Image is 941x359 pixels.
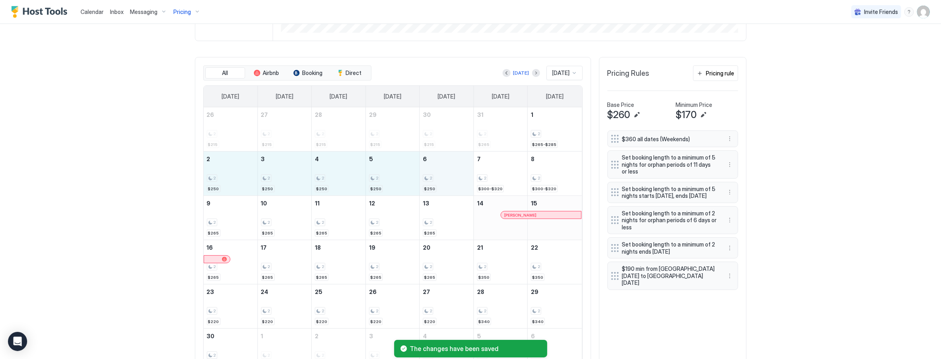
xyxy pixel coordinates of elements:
span: [DATE] [438,93,456,100]
span: 1 [531,111,533,118]
td: November 16, 2025 [204,240,258,284]
span: 30 [423,111,431,118]
a: Host Tools Logo [11,6,71,18]
span: $250 [424,186,435,191]
span: 2 [322,176,324,181]
button: Pricing rule [693,65,738,81]
a: November 1, 2025 [528,107,581,122]
span: $265 [208,231,219,236]
span: 22 [531,244,538,251]
span: $250 [208,186,219,191]
span: Messaging [130,8,157,16]
a: November 23, 2025 [204,284,257,299]
td: November 22, 2025 [528,240,582,284]
span: Pricing Rules [607,69,650,78]
a: November 30, 2025 [204,329,257,343]
span: Set booking length to a minimum of 2 nights ends [DATE] [622,241,717,255]
span: 2 [214,308,216,314]
button: Direct [330,67,369,79]
div: menu [904,7,914,17]
a: Wednesday [376,86,409,107]
div: tab-group [203,65,371,81]
div: Set booking length to a minimum of 2 nights for orphan periods of 6 days or less menu [607,206,738,235]
div: Open Intercom Messenger [8,332,27,351]
span: 2 [430,264,432,269]
span: 2 [376,176,378,181]
span: 20 [423,244,430,251]
div: menu [725,160,735,170]
span: 29 [369,111,377,118]
td: October 27, 2025 [257,107,312,152]
a: November 20, 2025 [420,240,473,255]
span: 26 [369,288,377,295]
span: 2 [207,156,210,162]
td: November 24, 2025 [257,284,312,329]
span: $260 [607,109,631,121]
span: 2 [376,264,378,269]
div: Set booking length to a minimum of 5 nights for orphan periods of 11 days or less menu [607,150,738,179]
span: 2 [538,308,540,314]
span: $265 [208,275,219,280]
span: 2 [538,264,540,269]
button: Edit [699,110,708,120]
span: [DATE] [330,93,347,100]
td: November 4, 2025 [312,152,366,196]
span: 4 [315,156,319,162]
td: October 28, 2025 [312,107,366,152]
td: November 7, 2025 [473,152,528,196]
span: 23 [207,288,214,295]
span: 2 [430,176,432,181]
div: Set booking length to a minimum of 2 nights ends [DATE] menu [607,237,738,258]
td: November 6, 2025 [420,152,474,196]
a: December 2, 2025 [312,329,365,343]
td: November 9, 2025 [204,196,258,240]
a: October 30, 2025 [420,107,473,122]
button: More options [725,160,735,170]
td: November 11, 2025 [312,196,366,240]
span: 14 [477,200,483,207]
td: November 13, 2025 [420,196,474,240]
a: November 2, 2025 [204,152,257,166]
td: November 27, 2025 [420,284,474,329]
span: $360 all dates (Weekends) [622,136,717,143]
span: Set booking length to a minimum of 5 nights for orphan periods of 11 days or less [622,154,717,175]
a: November 21, 2025 [474,240,528,255]
span: $220 [316,319,327,324]
span: 5 [369,156,373,162]
td: November 25, 2025 [312,284,366,329]
a: November 7, 2025 [474,152,528,166]
span: 28 [477,288,484,295]
a: December 4, 2025 [420,329,473,343]
td: November 26, 2025 [365,284,420,329]
a: November 6, 2025 [420,152,473,166]
td: November 28, 2025 [473,284,528,329]
span: $300-$320 [532,186,556,191]
span: Base Price [607,101,635,108]
div: menu [725,187,735,197]
button: More options [725,134,735,144]
td: November 17, 2025 [257,240,312,284]
span: 6 [531,333,535,339]
div: menu [725,134,735,144]
span: $250 [316,186,327,191]
a: November 22, 2025 [528,240,581,255]
span: 2 [430,308,432,314]
button: Edit [632,110,642,120]
button: More options [725,243,735,253]
div: Set booking length to a minimum of 5 nights starts [DATE], ends [DATE] menu [607,182,738,203]
span: $170 [676,109,697,121]
span: 2 [484,308,486,314]
td: November 20, 2025 [420,240,474,284]
div: [PERSON_NAME] [504,213,578,218]
span: $190 min from [GEOGRAPHIC_DATA][DATE] to [GEOGRAPHIC_DATA][DATE] [622,265,717,286]
span: 1 [261,333,263,339]
a: October 31, 2025 [474,107,528,122]
a: November 13, 2025 [420,196,473,211]
a: November 9, 2025 [204,196,257,211]
span: $250 [370,186,381,191]
button: More options [725,215,735,225]
a: November 25, 2025 [312,284,365,299]
span: 6 [423,156,427,162]
span: [DATE] [492,93,509,100]
span: 2 [376,308,378,314]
